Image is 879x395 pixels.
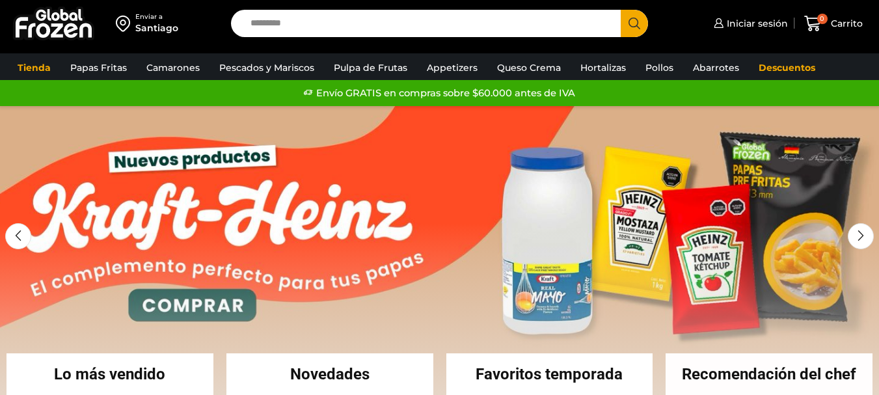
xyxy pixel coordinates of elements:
[828,17,863,30] span: Carrito
[801,8,866,39] a: 0 Carrito
[140,55,206,80] a: Camarones
[666,366,872,382] h2: Recomendación del chef
[817,14,828,24] span: 0
[752,55,822,80] a: Descuentos
[621,10,648,37] button: Search button
[574,55,632,80] a: Hortalizas
[446,366,653,382] h2: Favoritos temporada
[5,223,31,249] div: Previous slide
[11,55,57,80] a: Tienda
[135,12,178,21] div: Enviar a
[213,55,321,80] a: Pescados y Mariscos
[64,55,133,80] a: Papas Fritas
[723,17,788,30] span: Iniciar sesión
[639,55,680,80] a: Pollos
[420,55,484,80] a: Appetizers
[491,55,567,80] a: Queso Crema
[7,366,213,382] h2: Lo más vendido
[327,55,414,80] a: Pulpa de Frutas
[848,223,874,249] div: Next slide
[710,10,788,36] a: Iniciar sesión
[226,366,433,382] h2: Novedades
[686,55,746,80] a: Abarrotes
[135,21,178,34] div: Santiago
[116,12,135,34] img: address-field-icon.svg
